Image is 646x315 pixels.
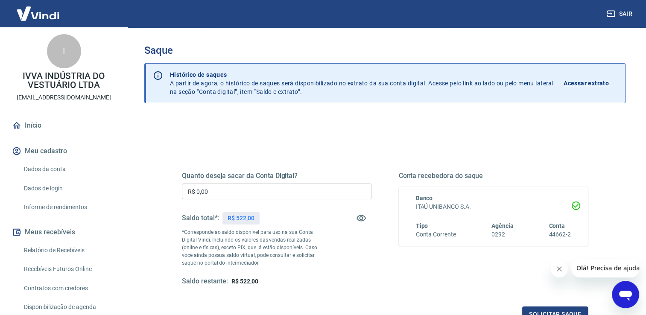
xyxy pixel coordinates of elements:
[20,198,117,216] a: Informe de rendimentos
[7,72,121,90] p: IVVA INDÚSTRIA DO VESTUÁRIO LTDA
[571,259,639,277] iframe: Mensagem da empresa
[5,6,72,13] span: Olá! Precisa de ajuda?
[182,228,324,267] p: *Corresponde ao saldo disponível para uso na sua Conta Digital Vindi. Incluindo os valores das ve...
[416,202,571,211] h6: ITAÚ UNIBANCO S.A.
[551,260,568,277] iframe: Fechar mensagem
[416,222,428,229] span: Tipo
[182,277,228,286] h5: Saldo restante:
[416,195,433,201] span: Banco
[10,223,117,242] button: Meus recebíveis
[20,160,117,178] a: Dados da conta
[170,70,553,96] p: A partir de agora, o histórico de saques será disponibilizado no extrato da sua conta digital. Ac...
[231,278,258,285] span: R$ 522,00
[17,93,111,102] p: [EMAIL_ADDRESS][DOMAIN_NAME]
[47,34,81,68] div: I
[491,222,514,229] span: Agência
[20,242,117,259] a: Relatório de Recebíveis
[399,172,588,180] h5: Conta recebedora do saque
[20,280,117,297] a: Contratos com credores
[228,214,254,223] p: R$ 522,00
[170,70,553,79] p: Histórico de saques
[605,6,636,22] button: Sair
[20,260,117,278] a: Recebíveis Futuros Online
[416,230,456,239] h6: Conta Corrente
[182,214,219,222] h5: Saldo total*:
[10,142,117,160] button: Meu cadastro
[491,230,514,239] h6: 0292
[20,180,117,197] a: Dados de login
[564,70,618,96] a: Acessar extrato
[549,222,565,229] span: Conta
[612,281,639,308] iframe: Botão para abrir a janela de mensagens
[549,230,571,239] h6: 44662-2
[182,172,371,180] h5: Quanto deseja sacar da Conta Digital?
[10,116,117,135] a: Início
[144,44,626,56] h3: Saque
[10,0,66,26] img: Vindi
[564,79,609,87] p: Acessar extrato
